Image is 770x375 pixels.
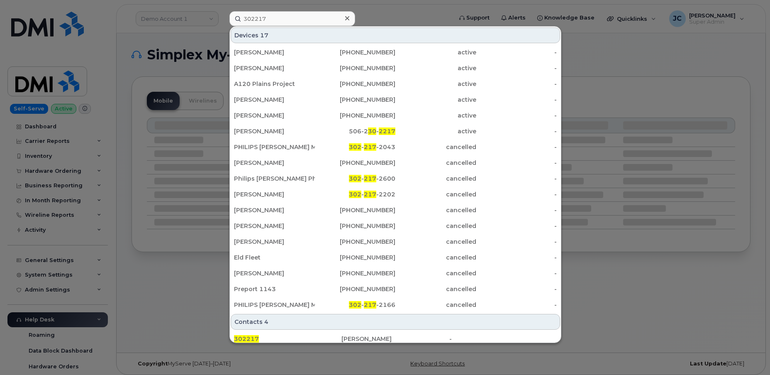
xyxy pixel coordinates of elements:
[234,253,315,262] div: Eld Fleet
[234,143,315,151] div: PHILIPS [PERSON_NAME] MCO6
[315,80,396,88] div: [PHONE_NUMBER]
[264,318,268,326] span: 4
[395,190,476,199] div: cancelled
[395,269,476,277] div: cancelled
[315,301,396,309] div: - -2166
[231,108,560,123] a: [PERSON_NAME][PHONE_NUMBER]active-
[234,190,315,199] div: [PERSON_NAME]
[231,45,560,60] a: [PERSON_NAME][PHONE_NUMBER]active-
[315,159,396,167] div: [PHONE_NUMBER]
[476,301,557,309] div: -
[315,143,396,151] div: - -2043
[476,111,557,120] div: -
[395,143,476,151] div: cancelled
[364,301,376,309] span: 217
[315,190,396,199] div: - -2202
[395,64,476,72] div: active
[231,140,560,154] a: PHILIPS [PERSON_NAME] MCO6302-217-2043cancelled-
[231,331,560,346] a: 302217[PERSON_NAME]-
[234,222,315,230] div: [PERSON_NAME]
[234,285,315,293] div: Preport 1143
[315,285,396,293] div: [PHONE_NUMBER]
[231,92,560,107] a: [PERSON_NAME][PHONE_NUMBER]active-
[476,285,557,293] div: -
[231,155,560,170] a: [PERSON_NAME][PHONE_NUMBER]cancelled-
[379,127,395,135] span: 2217
[476,127,557,135] div: -
[476,159,557,167] div: -
[231,203,560,218] a: [PERSON_NAME][PHONE_NUMBER]cancelled-
[349,301,361,309] span: 302
[315,206,396,214] div: [PHONE_NUMBER]
[231,297,560,312] a: PHILIPS [PERSON_NAME] MCO6302-217-2166cancelled-
[476,269,557,277] div: -
[231,314,560,330] div: Contacts
[315,238,396,246] div: [PHONE_NUMBER]
[476,80,557,88] div: -
[364,143,376,151] span: 217
[476,64,557,72] div: -
[231,27,560,43] div: Devices
[231,61,560,76] a: [PERSON_NAME][PHONE_NUMBER]active-
[395,174,476,183] div: cancelled
[364,191,376,198] span: 217
[395,222,476,230] div: cancelled
[234,111,315,120] div: [PERSON_NAME]
[231,124,560,139] a: [PERSON_NAME]506-230-2217active-
[315,174,396,183] div: - -2600
[234,269,315,277] div: [PERSON_NAME]
[395,80,476,88] div: active
[231,266,560,281] a: [PERSON_NAME][PHONE_NUMBER]cancelled-
[231,282,560,297] a: Preport 1143[PHONE_NUMBER]cancelled-
[234,96,315,104] div: [PERSON_NAME]
[395,206,476,214] div: cancelled
[476,222,557,230] div: -
[395,238,476,246] div: cancelled
[234,80,315,88] div: A120 Plains Project
[476,143,557,151] div: -
[231,218,560,233] a: [PERSON_NAME][PHONE_NUMBER]cancelled-
[231,171,560,186] a: Philips [PERSON_NAME] Phl1302-217-2600cancelled-
[349,143,361,151] span: 302
[315,253,396,262] div: [PHONE_NUMBER]
[395,253,476,262] div: cancelled
[449,335,557,343] div: -
[395,96,476,104] div: active
[315,269,396,277] div: [PHONE_NUMBER]
[349,191,361,198] span: 302
[234,48,315,56] div: [PERSON_NAME]
[395,111,476,120] div: active
[364,175,376,182] span: 217
[476,96,557,104] div: -
[234,64,315,72] div: [PERSON_NAME]
[395,127,476,135] div: active
[234,127,315,135] div: [PERSON_NAME]
[395,159,476,167] div: cancelled
[231,250,560,265] a: Eld Fleet[PHONE_NUMBER]cancelled-
[315,222,396,230] div: [PHONE_NUMBER]
[234,174,315,183] div: Philips [PERSON_NAME] Phl1
[476,48,557,56] div: -
[476,174,557,183] div: -
[315,127,396,135] div: 506-2 -
[395,285,476,293] div: cancelled
[234,159,315,167] div: [PERSON_NAME]
[231,187,560,202] a: [PERSON_NAME]302-217-2202cancelled-
[315,64,396,72] div: [PHONE_NUMBER]
[476,253,557,262] div: -
[234,206,315,214] div: [PERSON_NAME]
[476,238,557,246] div: -
[234,238,315,246] div: [PERSON_NAME]
[341,335,449,343] div: [PERSON_NAME]
[315,111,396,120] div: [PHONE_NUMBER]
[231,76,560,91] a: A120 Plains Project[PHONE_NUMBER]active-
[234,301,315,309] div: PHILIPS [PERSON_NAME] MCO6
[349,175,361,182] span: 302
[368,127,376,135] span: 30
[395,48,476,56] div: active
[476,190,557,199] div: -
[231,234,560,249] a: [PERSON_NAME][PHONE_NUMBER]cancelled-
[234,335,259,343] span: 302217
[315,48,396,56] div: [PHONE_NUMBER]
[260,31,268,39] span: 17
